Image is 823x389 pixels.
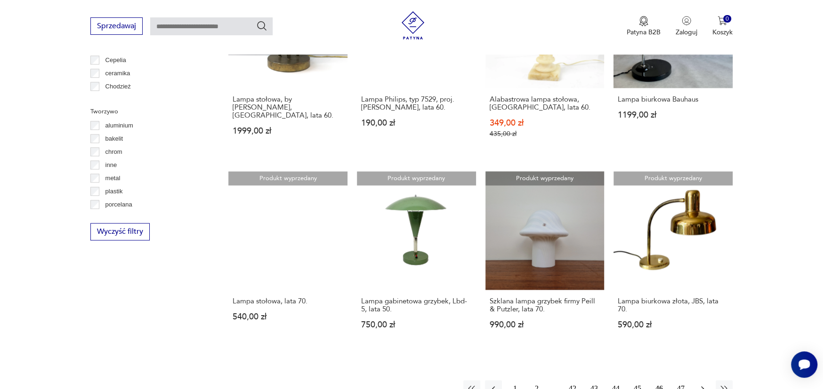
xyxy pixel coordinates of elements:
p: 349,00 zł [490,119,600,127]
p: 1199,00 zł [618,111,728,119]
h3: Lampa stołowa, by [PERSON_NAME], [GEOGRAPHIC_DATA], lata 60. [233,95,343,119]
a: Produkt wyprzedanyLampa biurkowa złota, JBS, lata 70.Lampa biurkowa złota, JBS, lata 70.590,00 zł [613,171,733,348]
p: 435,00 zł [490,130,600,138]
p: plastik [105,186,123,197]
p: 540,00 zł [233,313,343,321]
p: porcelit [105,213,125,223]
a: Produkt wyprzedanyLampa stołowa, lata 70.Lampa stołowa, lata 70.540,00 zł [228,171,347,348]
button: Sprzedawaj [90,17,143,35]
img: Ikonka użytkownika [682,16,691,25]
h3: Alabastrowa lampa stołowa, [GEOGRAPHIC_DATA], lata 60. [490,95,600,111]
button: Szukaj [256,20,267,32]
p: Ćmielów [105,95,129,105]
p: Chodzież [105,81,131,92]
h3: Lampa biurkowa złota, JBS, lata 70. [618,297,728,313]
p: 990,00 zł [490,321,600,329]
img: Ikona koszyka [718,16,727,25]
a: Ikona medaluPatyna B2B [627,16,661,37]
a: Produkt wyprzedanySzklana lampa grzybek firmy Peill & Putzler, lata 70.Szklana lampa grzybek firm... [485,171,605,348]
a: Sprzedawaj [90,24,143,30]
p: metal [105,173,121,183]
p: 190,00 zł [361,119,472,127]
a: Produkt wyprzedanyLampa gabinetowa grzybek, Lbd-5, lata 50.Lampa gabinetowa grzybek, Lbd-5, lata ... [357,171,476,348]
p: Patyna B2B [627,28,661,37]
p: Tworzywo [90,106,206,117]
p: aluminium [105,120,133,131]
p: Zaloguj [676,28,697,37]
h3: Lampa Philips, typ 7529, proj. [PERSON_NAME], lata 60. [361,95,472,111]
button: Zaloguj [676,16,697,37]
p: 1999,00 zł [233,127,343,135]
p: chrom [105,147,122,157]
p: 750,00 zł [361,321,472,329]
button: 0Koszyk [712,16,733,37]
img: Patyna - sklep z meblami i dekoracjami vintage [399,11,427,40]
div: 0 [723,15,731,23]
h3: Szklana lampa grzybek firmy Peill & Putzler, lata 70. [490,297,600,313]
h3: Lampa stołowa, lata 70. [233,297,343,305]
p: 590,00 zł [618,321,728,329]
iframe: Smartsupp widget button [791,351,817,378]
button: Wyczyść filtry [90,223,150,240]
img: Ikona medalu [639,16,648,26]
p: ceramika [105,68,130,79]
button: Patyna B2B [627,16,661,37]
p: bakelit [105,134,123,144]
p: porcelana [105,199,132,210]
p: Cepelia [105,55,126,65]
p: Koszyk [712,28,733,37]
h3: Lampa gabinetowa grzybek, Lbd-5, lata 50. [361,297,472,313]
h3: Lampa biurkowa Bauhaus [618,95,728,103]
p: inne [105,160,117,170]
